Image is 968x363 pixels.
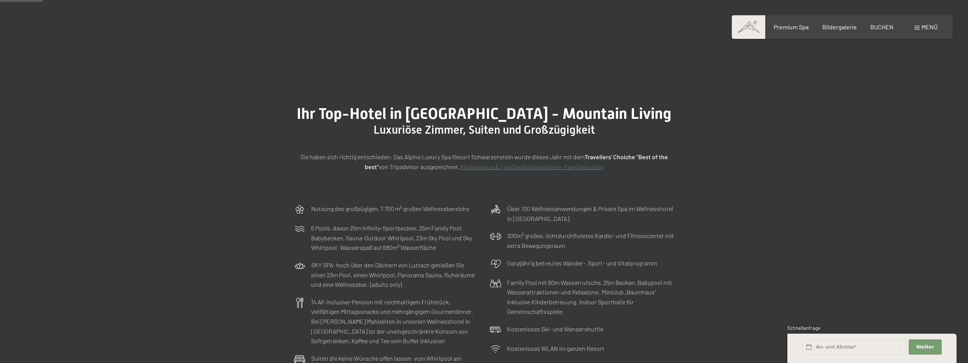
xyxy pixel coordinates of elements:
[311,260,478,289] p: SKY SPA: hoch über den Dächern von Luttach genießen Sie einen 23m Pool, einen Whirlpool, Panorama...
[294,152,674,171] p: Sie haben sich richtig entschieden: Das Alpine Luxury Spa Resort Schwarzenstein wurde dieses Jahr...
[507,231,674,250] p: 300m² großes, lichtdurchflutetes Kardio- und Fitnesscenter mit extra Bewegungsraum
[374,123,595,136] span: Luxuriöse Zimmer, Suiten und Großzügigkeit
[507,324,603,334] p: Kostenloses Ski- und Wandershuttle
[311,297,478,346] p: ¾ All-inclusive-Pension mit reichhaltigem Frühstück, vielfältigen Mittagssnacks und mehrgängigem ...
[311,204,469,214] p: Nutzung des großzügigen, 7.700 m² großen Wellnessbereichs
[774,23,809,30] a: Premium Spa
[916,344,934,350] span: Weiter
[507,344,604,353] p: Kostenloses WLAN im ganzen Resort
[365,153,668,170] strong: Travellers' Choiche "Best of the best"
[297,105,671,123] span: Ihr Top-Hotel in [GEOGRAPHIC_DATA] - Mountain Living
[822,23,857,30] a: Bildergalerie
[909,339,941,355] button: Weiter
[460,163,604,170] a: Kinderpreise & Familienkonbinationen- Familiensuiten
[870,23,893,30] a: BUCHEN
[787,325,820,331] span: Schnellanfrage
[507,278,674,317] p: Family Pool mit 60m Wasserrutsche, 25m Becken, Babypool mit Wasserattraktionen und Relaxzone. Min...
[922,23,938,30] span: Menü
[311,223,478,253] p: 6 Pools, davon 25m Infinity-Sportbecken, 25m Family Pool, Babybecken, Sauna-Outdoor Whirlpool, 23...
[507,204,674,223] p: Über 100 Wellnessanwendungen & Private Spa im Wellnesshotel in [GEOGRAPHIC_DATA]
[507,258,657,268] p: Ganzjährig betreutes Wander-, Sport- und Vitalprogramm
